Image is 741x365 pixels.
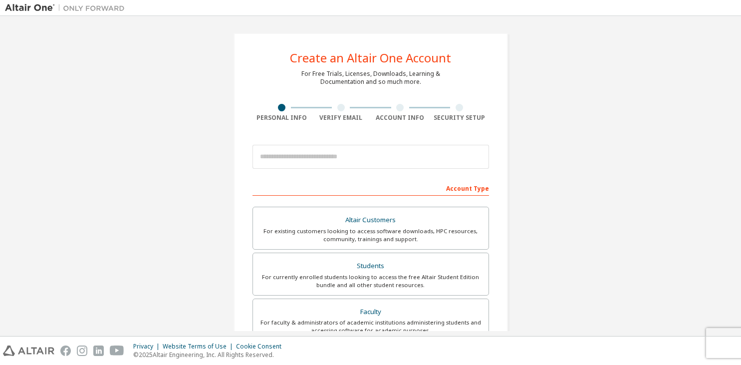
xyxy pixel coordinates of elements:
[5,3,130,13] img: Altair One
[110,346,124,356] img: youtube.svg
[290,52,451,64] div: Create an Altair One Account
[301,70,440,86] div: For Free Trials, Licenses, Downloads, Learning & Documentation and so much more.
[430,114,489,122] div: Security Setup
[259,227,483,243] div: For existing customers looking to access software downloads, HPC resources, community, trainings ...
[133,351,287,359] p: © 2025 Altair Engineering, Inc. All Rights Reserved.
[259,273,483,289] div: For currently enrolled students looking to access the free Altair Student Edition bundle and all ...
[93,346,104,356] img: linkedin.svg
[60,346,71,356] img: facebook.svg
[236,343,287,351] div: Cookie Consent
[259,305,483,319] div: Faculty
[3,346,54,356] img: altair_logo.svg
[252,180,489,196] div: Account Type
[163,343,236,351] div: Website Terms of Use
[311,114,371,122] div: Verify Email
[259,259,483,273] div: Students
[371,114,430,122] div: Account Info
[259,319,483,335] div: For faculty & administrators of academic institutions administering students and accessing softwa...
[133,343,163,351] div: Privacy
[77,346,87,356] img: instagram.svg
[259,213,483,227] div: Altair Customers
[252,114,312,122] div: Personal Info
